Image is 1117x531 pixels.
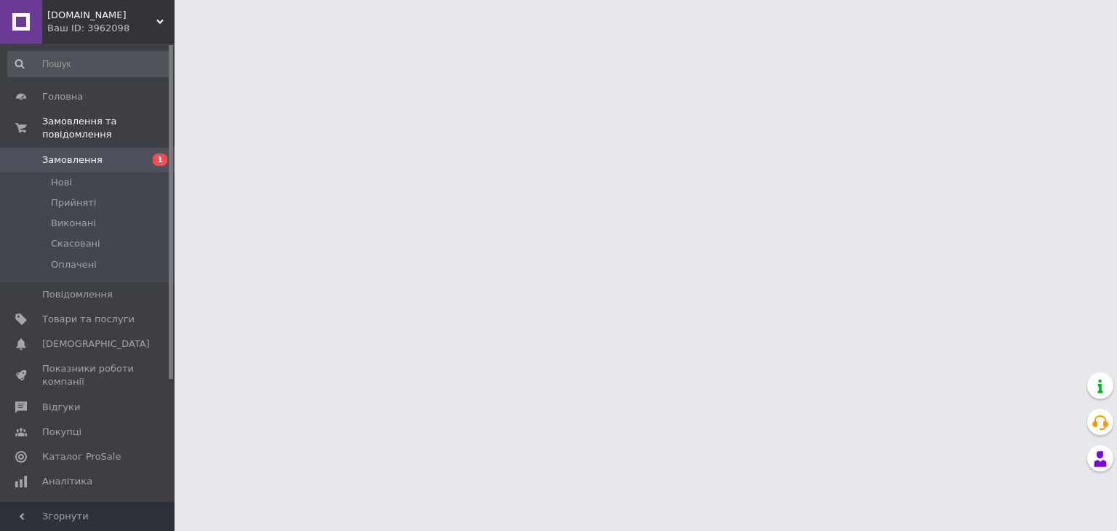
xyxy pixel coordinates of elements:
span: Нові [51,176,72,189]
span: Головна [42,90,83,103]
span: Аналітика [42,475,92,488]
span: 1 [153,153,167,166]
span: tir.lutsk.ua [47,9,156,22]
span: Виконані [51,217,96,230]
span: Інструменти веб-майстра та SEO [42,500,135,526]
span: Каталог ProSale [42,450,121,463]
span: [DEMOGRAPHIC_DATA] [42,338,150,351]
span: Скасовані [51,237,100,250]
span: Відгуки [42,401,80,414]
span: Покупці [42,426,81,439]
span: Прийняті [51,196,96,209]
span: Товари та послуги [42,313,135,326]
span: Показники роботи компанії [42,362,135,388]
span: Оплачені [51,258,97,271]
span: Замовлення [42,153,103,167]
span: Повідомлення [42,288,113,301]
span: Замовлення та повідомлення [42,115,175,141]
div: Ваш ID: 3962098 [47,22,175,35]
input: Пошук [7,51,172,77]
